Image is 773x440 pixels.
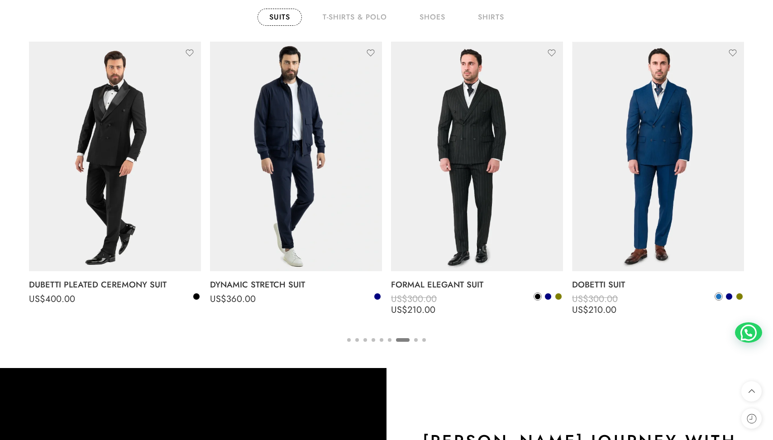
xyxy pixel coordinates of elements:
a: DYNAMIC STRETCH SUIT [210,276,382,294]
span: US$ [572,292,588,306]
span: US$ [29,292,45,306]
span: US$ [210,292,226,306]
a: DUBETTI PLEATED CEREMONY SUIT [29,276,201,294]
a: T-Shirts & Polo [311,9,399,26]
a: Blue [715,292,723,301]
span: US$ [391,303,407,316]
a: Navy [725,292,733,301]
bdi: 400.00 [29,292,75,306]
bdi: 210.00 [572,303,616,316]
bdi: 300.00 [391,292,437,306]
bdi: 300.00 [572,292,618,306]
a: shoes [408,9,457,26]
bdi: 210.00 [391,303,435,316]
a: shirts [466,9,516,26]
a: Olive [735,292,744,301]
a: DOBETTI SUIT [572,276,744,294]
a: Black [534,292,542,301]
span: US$ [572,303,588,316]
span: US$ [391,292,407,306]
a: Navy [544,292,552,301]
a: Navy [373,292,382,301]
a: Black [192,292,200,301]
a: Suits [258,9,302,26]
bdi: 360.00 [210,292,256,306]
a: Olive [554,292,563,301]
a: FORMAL ELEGANT SUIT [391,276,563,294]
